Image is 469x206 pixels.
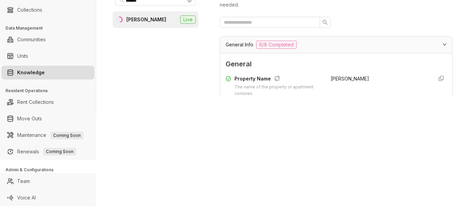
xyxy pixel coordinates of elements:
[5,88,96,94] h3: Resident Operations
[1,49,94,63] li: Units
[5,167,96,173] h3: Admin & Configurations
[1,95,94,109] li: Rent Collections
[43,148,76,155] span: Coming Soon
[1,128,94,142] li: Maintenance
[17,191,36,205] a: Voice AI
[443,42,447,46] span: expanded
[50,132,83,139] span: Coming Soon
[17,49,28,63] a: Units
[1,3,94,17] li: Collections
[126,16,166,23] div: [PERSON_NAME]
[235,75,322,84] div: Property Name
[1,33,94,46] li: Communities
[256,41,297,49] span: 6/8 Completed
[220,36,452,53] div: General Info6/8 Completed
[331,76,369,82] span: [PERSON_NAME]
[235,84,322,97] div: The name of the property or apartment complex.
[17,33,46,46] a: Communities
[17,174,30,188] a: Team
[226,41,253,48] span: General Info
[17,145,76,159] a: RenewalsComing Soon
[5,25,96,31] h3: Data Management
[322,20,328,25] span: search
[180,15,196,24] span: Live
[17,95,54,109] a: Rent Collections
[1,66,94,79] li: Knowledge
[17,3,42,17] a: Collections
[226,59,447,69] span: General
[1,145,94,159] li: Renewals
[17,66,45,79] a: Knowledge
[1,191,94,205] li: Voice AI
[17,112,42,126] a: Move Outs
[1,174,94,188] li: Team
[1,112,94,126] li: Move Outs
